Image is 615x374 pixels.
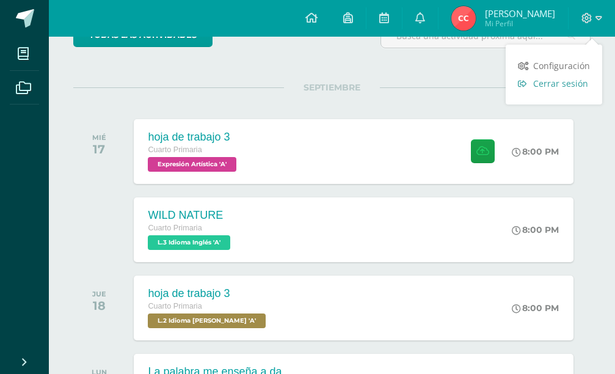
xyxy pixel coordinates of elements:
span: Cuarto Primaria [148,302,202,310]
span: Mi Perfil [485,18,555,29]
div: hoja de trabajo 3 [148,287,269,300]
div: 17 [92,142,106,156]
a: Cerrar sesión [506,75,602,92]
span: Cuarto Primaria [148,145,202,154]
div: JUE [92,290,106,298]
img: 18c44d3c2d7b6c7c1761503f58615b16.png [451,6,476,31]
div: MIÉ [92,133,106,142]
span: Configuración [533,60,590,71]
div: WILD NATURE [148,209,233,222]
span: L.3 Idioma Inglés 'A' [148,235,230,250]
span: Cuarto Primaria [148,224,202,232]
span: Cerrar sesión [533,78,588,89]
div: 8:00 PM [512,302,559,313]
span: L.2 Idioma Maya Kaqchikel 'A' [148,313,266,328]
div: 8:00 PM [512,146,559,157]
div: hoja de trabajo 3 [148,131,239,144]
span: SEPTIEMBRE [284,82,380,93]
div: 18 [92,298,106,313]
div: 8:00 PM [512,224,559,235]
span: [PERSON_NAME] [485,7,555,20]
span: Expresión Artística 'A' [148,157,236,172]
a: Configuración [506,57,602,75]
